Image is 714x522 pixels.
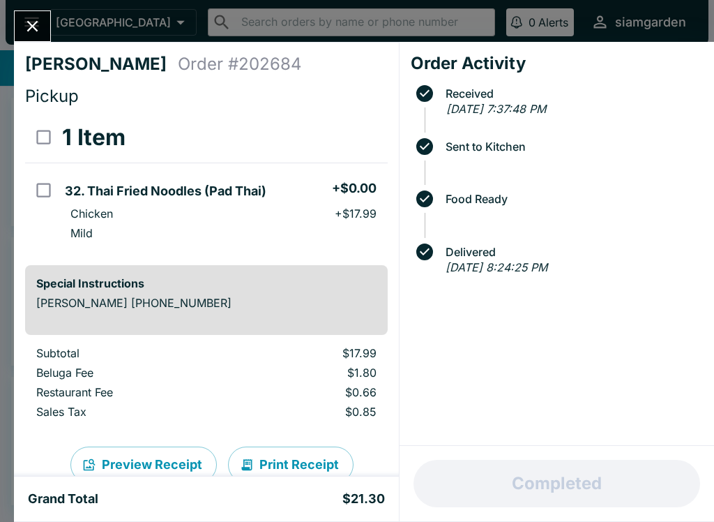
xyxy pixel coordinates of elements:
h3: 1 Item [62,124,126,151]
table: orders table [25,112,388,254]
h4: [PERSON_NAME] [25,54,178,75]
p: Mild [70,226,93,240]
p: $1.80 [245,366,376,380]
h4: Order # 202684 [178,54,302,75]
table: orders table [25,346,388,424]
h6: Special Instructions [36,276,377,290]
button: Preview Receipt [70,447,217,483]
span: Food Ready [439,193,703,205]
span: Pickup [25,86,79,106]
p: Chicken [70,207,113,221]
p: Beluga Fee [36,366,223,380]
button: Print Receipt [228,447,354,483]
span: Received [439,87,703,100]
h5: Grand Total [28,491,98,507]
p: Subtotal [36,346,223,360]
p: $0.66 [245,385,376,399]
p: Sales Tax [36,405,223,419]
p: $0.85 [245,405,376,419]
h5: $21.30 [342,491,385,507]
p: [PERSON_NAME] [PHONE_NUMBER] [36,296,377,310]
span: Delivered [439,246,703,258]
p: $17.99 [245,346,376,360]
button: Close [15,11,50,41]
p: Restaurant Fee [36,385,223,399]
h5: + $0.00 [332,180,377,197]
p: + $17.99 [335,207,377,221]
span: Sent to Kitchen [439,140,703,153]
em: [DATE] 7:37:48 PM [446,102,546,116]
h4: Order Activity [411,53,703,74]
em: [DATE] 8:24:25 PM [446,260,547,274]
h5: 32. Thai Fried Noodles (Pad Thai) [65,183,266,200]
